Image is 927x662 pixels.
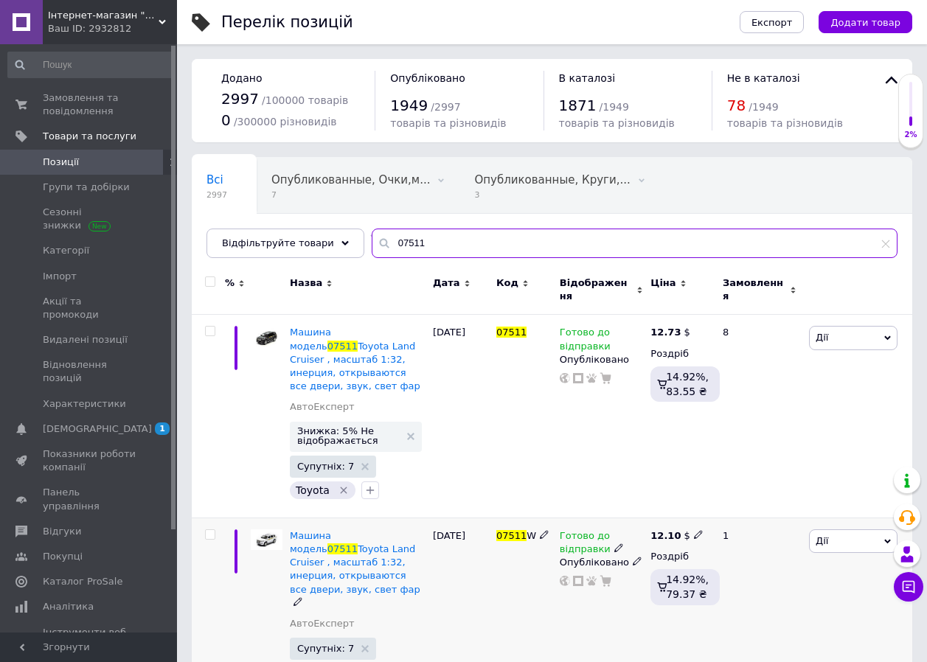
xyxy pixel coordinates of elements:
[727,117,843,129] span: товарів та різновидів
[290,276,322,290] span: Назва
[650,530,681,541] b: 12.10
[43,600,94,613] span: Аналітика
[192,214,392,270] div: Опубликованные, Круги, плотики, мячи
[727,97,746,114] span: 78
[749,101,778,113] span: / 1949
[290,530,420,595] a: Машина модель07511Toyota Land Cruiser , масштаб 1:32, инерция, открываются все двери, звук, свет фар
[43,525,81,538] span: Відгуки
[327,341,358,352] span: 07511
[496,530,527,541] span: 07511
[290,400,355,414] a: АвтоЕксперт
[43,156,79,169] span: Позиції
[560,556,644,569] div: Опубліковано
[297,461,354,471] span: Супутніх: 7
[650,550,710,563] div: Роздріб
[390,72,465,84] span: Опубліковано
[650,326,690,339] div: $
[290,543,420,595] span: Toyota Land Cruiser , масштаб 1:32, инерция, открываются все двери, звук, свет фар
[650,347,710,360] div: Роздріб
[43,244,89,257] span: Категорії
[43,550,83,563] span: Покупці
[290,327,420,391] a: Машина модель07511Toyota Land Cruiser , масштаб 1:32, инерция, открываются все двери, звук, свет фар
[43,626,136,652] span: Інструменти веб-майстра та SEO
[271,173,430,187] span: Опубликованные, Очки,м...
[43,91,136,118] span: Замовлення та повідомлення
[221,90,259,108] span: 2997
[43,181,130,194] span: Групи та добірки
[459,158,659,214] div: Опубликованные, Круги, плотики, мячи
[43,447,136,474] span: Показники роботи компанії
[43,206,136,232] span: Сезонні знижки
[600,101,629,113] span: / 1949
[43,575,122,588] span: Каталог ProSale
[390,97,428,114] span: 1949
[290,617,355,630] a: АвтоЕксперт
[48,9,159,22] span: Інтернет-магазин "TipTopToys"
[43,422,152,436] span: [DEMOGRAPHIC_DATA]
[296,484,330,496] span: Toyota
[290,327,331,351] span: Машина модель
[650,276,676,290] span: Ціна
[251,529,282,550] img: Машина модель 07511 Toyota Land Cruiser , масштаб 1:32, инерция, открываются все двери, звук, све...
[560,327,611,355] span: Готово до відправки
[297,426,400,445] span: Знижка: 5% Не відображається
[251,326,282,349] img: Машина модель 07511 Toyota Land Cruiser , масштаб 1:32, инерция, открываются все двери, звук, све...
[234,116,337,128] span: / 300000 різновидів
[650,529,704,543] div: $
[390,117,506,129] span: товарів та різновидів
[206,189,227,201] span: 2997
[43,397,126,411] span: Характеристики
[666,574,709,600] span: 14.92%, 79.37 ₴
[43,130,136,143] span: Товари та послуги
[816,332,828,343] span: Дії
[666,371,709,397] span: 14.92%, 83.55 ₴
[43,486,136,512] span: Панель управління
[650,327,681,338] b: 12.73
[560,353,644,366] div: Опубліковано
[560,530,611,559] span: Готово до відправки
[429,315,493,518] div: [DATE]
[43,358,136,385] span: Відновлення позицій
[206,173,223,187] span: Всі
[221,15,353,30] div: Перелік позицій
[221,72,262,84] span: Додано
[155,422,170,435] span: 1
[257,158,459,214] div: Опубликованные, Очки,маски,трубки,ласты
[297,644,354,653] span: Супутніх: 7
[751,17,793,28] span: Експорт
[431,101,460,113] span: / 2997
[327,543,358,554] span: 07511
[474,189,630,201] span: 3
[727,72,800,84] span: Не в каталозі
[338,484,350,496] svg: Видалити мітку
[527,530,536,541] span: W
[43,295,136,321] span: Акції та промокоди
[830,17,900,28] span: Додати товар
[372,229,898,258] input: Пошук по назві позиції, артикулу і пошуковим запитам
[474,173,630,187] span: Опубликованные, Круги,...
[7,52,174,78] input: Пошук
[225,276,235,290] span: %
[560,276,633,303] span: Відображення
[43,270,77,283] span: Імпорт
[559,72,616,84] span: В каталозі
[899,130,923,140] div: 2%
[819,11,912,33] button: Додати товар
[222,237,334,248] span: Відфільтруйте товари
[816,535,828,546] span: Дії
[262,94,348,106] span: / 100000 товарів
[714,315,805,518] div: 8
[559,97,597,114] span: 1871
[206,229,362,243] span: Опубликованные, Круги,...
[723,276,786,303] span: Замовлення
[433,276,460,290] span: Дата
[290,530,331,554] span: Машина модель
[48,22,177,35] div: Ваш ID: 2932812
[894,572,923,602] button: Чат з покупцем
[740,11,805,33] button: Експорт
[271,189,430,201] span: 7
[43,333,128,346] span: Видалені позиції
[559,117,675,129] span: товарів та різновидів
[496,276,518,290] span: Код
[496,327,527,338] span: 07511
